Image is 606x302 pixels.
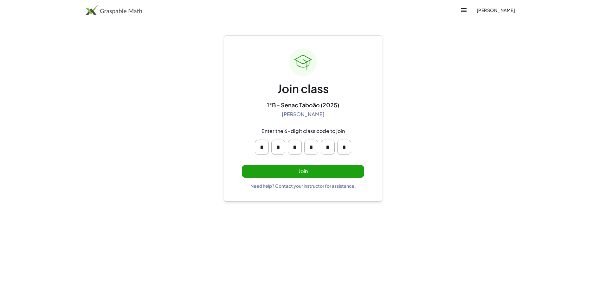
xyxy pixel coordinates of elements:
[271,140,285,155] input: Please enter OTP character 2
[267,101,339,109] div: 1°B - Senac Taboão (2025)
[242,165,364,178] button: Join
[255,140,269,155] input: Please enter OTP character 1
[261,128,345,135] div: Enter the 6-digit class code to join
[277,81,329,96] div: Join class
[250,183,356,189] div: Need help? Contact your instructor for assistance.
[304,140,318,155] input: Please enter OTP character 4
[337,140,351,155] input: Please enter OTP character 6
[471,4,520,16] button: [PERSON_NAME]
[476,7,515,13] span: [PERSON_NAME]
[282,111,325,118] div: [PERSON_NAME]
[321,140,335,155] input: Please enter OTP character 5
[288,140,302,155] input: Please enter OTP character 3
